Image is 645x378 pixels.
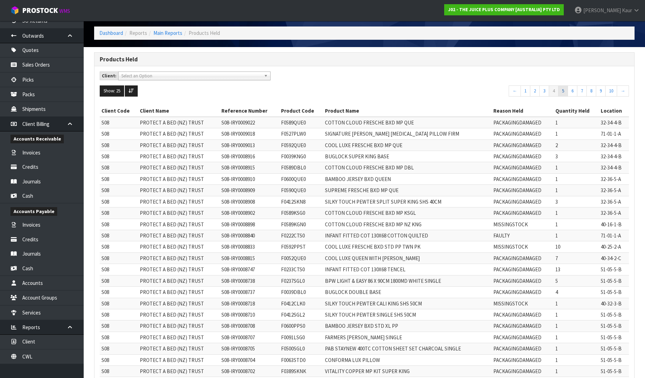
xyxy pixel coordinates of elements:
small: WMS [59,8,70,14]
td: PACKAGINGDAMAGED [492,275,554,286]
td: PROTECT A BED (NZ) TRUST [138,275,220,286]
span: Accounts Receivable [10,135,64,143]
td: PACKAGINGDAMAGED [492,139,554,151]
td: PROTECT A BED (NZ) TRUST [138,185,220,196]
img: cube-alt.png [10,6,19,15]
th: Product Name [323,105,491,116]
td: INFANT FITTED COT 130X68 COTTON QUILTED [323,230,491,241]
th: Quantity Held [554,105,599,116]
td: PACKAGINGDAMAGED [492,309,554,320]
td: 51-05-5-B [599,275,629,286]
td: F0592PPST [279,241,324,252]
td: F0590QUE0 [279,185,324,196]
td: 51-05-5-B [599,366,629,377]
td: 51-05-5-B [599,287,629,298]
td: PACKAGINGDAMAGED [492,173,554,184]
td: S08-IRY0008708 [220,320,279,332]
td: S08 [100,366,138,377]
span: Accounts Payable [10,207,57,216]
td: 10 [554,241,599,252]
td: PACKAGINGDAMAGED [492,264,554,275]
td: S08-IRY0008747 [220,264,279,275]
td: PROTECT A BED (NZ) TRUST [138,354,220,365]
td: S08 [100,151,138,162]
td: BAMBOO JERSEY BXD STD XL PP [323,320,491,332]
td: S08 [100,252,138,264]
td: S08 [100,332,138,343]
td: SUPREME FRESCHE BXD MP QUE [323,185,491,196]
td: F0237SGL0 [279,275,324,286]
td: COOL LUXE QUEEN WITH [PERSON_NAME] [323,252,491,264]
td: S08 [100,287,138,298]
td: F0233CTS0 [279,264,324,275]
td: 32-36-5-A [599,207,629,219]
td: 13 [554,264,599,275]
a: ← [509,85,521,97]
td: S08-IRY0008840 [220,230,279,241]
td: PROTECT A BED (NZ) TRUST [138,332,220,343]
a: Main Reports [153,30,182,36]
td: PROTECT A BED (NZ) TRUST [138,219,220,230]
td: PROTECT A BED (NZ) TRUST [138,230,220,241]
td: 71-01-1-A [599,230,629,241]
strong: Client: [102,73,116,79]
td: MISSINGSTOCK [492,241,554,252]
td: F0600QUE0 [279,173,324,184]
td: 40-16-1-B [599,219,629,230]
td: PROTECT A BED (NZ) TRUST [138,173,220,184]
td: CONFORMA LUX PILLOW [323,354,491,365]
td: PACKAGINGDAMAGED [492,162,554,173]
td: F0389SKNK [279,366,324,377]
td: S08-IRY0008833 [220,241,279,252]
td: F0412SGL2 [279,309,324,320]
td: 1 [554,117,599,128]
a: Dashboard [99,30,123,36]
td: S08 [100,354,138,365]
td: S08-IRY0009022 [220,117,279,128]
td: S08-IRY0008908 [220,196,279,207]
td: COTTON CLOUD FRESCHE BXD MP KSGL [323,207,491,219]
a: 7 [577,85,587,97]
td: S08-IRY0008705 [220,343,279,354]
th: Product Code [279,105,324,116]
td: PACKAGINGDAMAGED [492,287,554,298]
td: S08 [100,343,138,354]
td: SILKY TOUCH PEWTER SINGLE SHS 50CM [323,309,491,320]
td: INFANT FITTED COT 130X68 TENCEL [323,264,491,275]
td: SIGNATURE [PERSON_NAME] [MEDICAL_DATA] PILLOW FIRM [323,128,491,139]
td: 1 [554,343,599,354]
td: S08 [100,219,138,230]
td: PACKAGINGDAMAGED [492,128,554,139]
td: S08-IRY0009013 [220,139,279,151]
td: COTTON CLOUD FRESCHE BXD MP QUE [323,117,491,128]
td: PROTECT A BED (NZ) TRUST [138,287,220,298]
td: S08 [100,162,138,173]
td: S08-IRY0008910 [220,173,279,184]
td: F0091LSG0 [279,332,324,343]
td: 3 [554,196,599,207]
td: F0039DBL0 [279,287,324,298]
th: Location [599,105,629,116]
td: PROTECT A BED (NZ) TRUST [138,162,220,173]
td: F0592QUE0 [279,139,324,151]
td: 51-05-5-B [599,320,629,332]
td: 40-25-2-A [599,241,629,252]
td: SILKY TOUCH PEWTER SPLIT SUPER KING SHS 40CM [323,196,491,207]
td: S08-IRY0008902 [220,207,279,219]
td: BAMBOO JERSEY BXD QUEEN [323,173,491,184]
td: F0589DBL0 [279,162,324,173]
td: F0589KGN0 [279,219,324,230]
td: F0222CTS0 [279,230,324,241]
td: S08-IRY0009018 [220,128,279,139]
td: PROTECT A BED (NZ) TRUST [138,298,220,309]
td: 5 [554,275,599,286]
td: 1 [554,173,599,184]
td: S08-IRY0008898 [220,219,279,230]
td: PROTECT A BED (NZ) TRUST [138,309,220,320]
td: PROTECT A BED (NZ) TRUST [138,241,220,252]
td: S08 [100,230,138,241]
td: 3 [554,151,599,162]
td: S08 [100,264,138,275]
td: PROTECT A BED (NZ) TRUST [138,343,220,354]
span: ProStock [22,6,58,15]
